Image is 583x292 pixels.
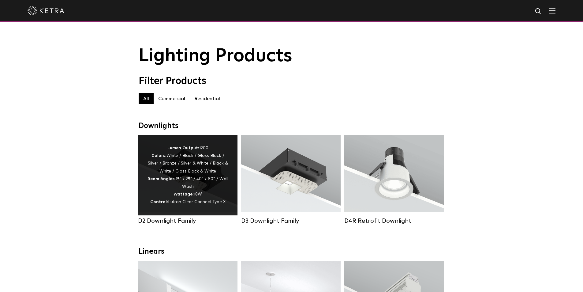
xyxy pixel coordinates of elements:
label: Residential [190,93,225,104]
div: Linears [139,247,445,256]
div: D4R Retrofit Downlight [344,217,444,225]
label: All [139,93,154,104]
img: ketra-logo-2019-white [28,6,64,15]
a: D3 Downlight Family Lumen Output:700 / 900 / 1100Colors:White / Black / Silver / Bronze / Paintab... [241,135,341,227]
a: D4R Retrofit Downlight Lumen Output:800Colors:White / BlackBeam Angles:15° / 25° / 40° / 60°Watta... [344,135,444,227]
span: Lighting Products [139,47,292,65]
strong: Lumen Output: [167,146,199,150]
strong: Colors: [151,154,166,158]
img: Hamburger%20Nav.svg [549,8,555,13]
div: Downlights [139,122,445,131]
span: Lutron Clear Connect Type X [168,200,226,204]
div: 1200 White / Black / Gloss Black / Silver / Bronze / Silver & White / Black & White / Gloss Black... [147,144,228,206]
div: D2 Downlight Family [138,217,237,225]
label: Commercial [154,93,190,104]
div: D3 Downlight Family [241,217,341,225]
strong: Wattage: [174,192,194,196]
img: search icon [535,8,542,15]
strong: Beam Angles: [148,177,176,181]
strong: Control: [150,200,168,204]
a: D2 Downlight Family Lumen Output:1200Colors:White / Black / Gloss Black / Silver / Bronze / Silve... [138,135,237,227]
div: Filter Products [139,75,445,87]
